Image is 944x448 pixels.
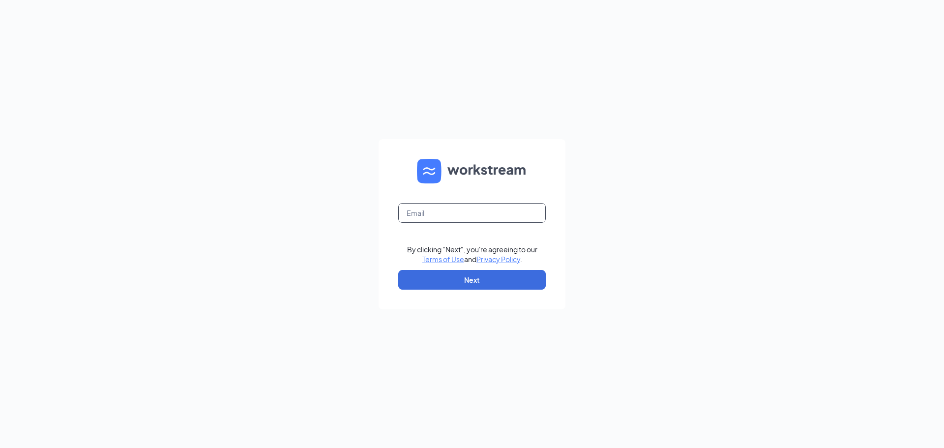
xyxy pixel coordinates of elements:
[407,244,537,264] div: By clicking "Next", you're agreeing to our and .
[398,270,546,290] button: Next
[422,255,464,264] a: Terms of Use
[476,255,520,264] a: Privacy Policy
[417,159,527,183] img: WS logo and Workstream text
[398,203,546,223] input: Email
